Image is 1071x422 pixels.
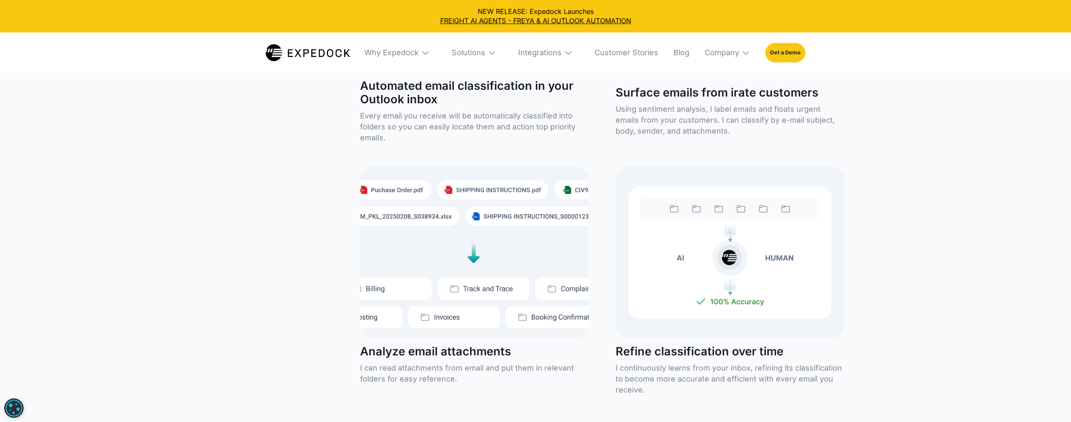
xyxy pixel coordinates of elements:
[452,48,485,58] div: Solutions
[360,79,589,106] h2: Automated email classification in your Outlook inbox
[360,363,589,384] p: I can read attachments from email and put them in relevant folders for easy reference.
[616,86,844,99] h2: Surface emails from irate customers
[360,345,589,358] h2: Analyze email attachments
[667,32,689,73] a: Blog
[445,32,503,73] div: Solutions
[358,32,436,73] div: Why Expedock
[7,16,1064,25] a: FREIGHT AI AGENTS - FREYA & AI OUTLOOK AUTOMATION
[360,110,589,143] p: Every email you receive will be automatically classified into folders so you can easily locate th...
[616,345,844,358] h2: Refine classification over time
[364,48,419,58] div: Why Expedock
[7,7,1064,26] div: NEW RELEASE: Expedock Launches
[518,48,562,58] div: Integrations
[765,43,805,62] a: Get a Demo
[588,32,658,73] a: Customer Stories
[616,104,844,137] p: Using sentiment analysis, I label emails and floats urgent emails from your customers. I can clas...
[511,32,579,73] div: Integrations
[616,363,844,395] p: I continuously learns from your inbox, refining its classification to become more accurate and ef...
[1029,382,1071,422] iframe: Chat Widget
[705,48,739,58] div: Company
[698,32,757,73] div: Company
